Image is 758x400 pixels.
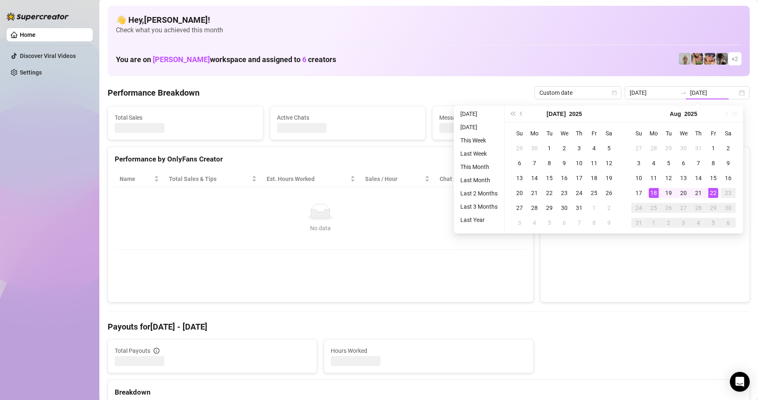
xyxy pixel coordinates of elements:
[154,348,159,354] span: info-circle
[630,88,677,97] input: Start date
[732,54,738,63] span: + 2
[20,69,42,76] a: Settings
[169,174,250,183] span: Total Sales & Tips
[116,26,741,35] span: Check what you achieved this month
[153,55,210,64] span: [PERSON_NAME]
[679,53,691,65] img: Barbi
[680,89,687,96] span: swap-right
[115,171,164,187] th: Name
[108,321,750,333] h4: Payouts for [DATE] - [DATE]
[120,174,152,183] span: Name
[115,387,743,398] div: Breakdown
[267,174,349,183] div: Est. Hours Worked
[691,53,703,65] img: dreamsofleana
[115,154,527,165] div: Performance by OnlyFans Creator
[116,55,336,64] h1: You are on workspace and assigned to creators
[20,53,76,59] a: Discover Viral Videos
[123,224,518,233] div: No data
[20,31,36,38] a: Home
[302,55,306,64] span: 6
[277,113,419,122] span: Active Chats
[331,346,526,355] span: Hours Worked
[7,12,69,21] img: logo-BBDzfeDw.svg
[115,346,150,355] span: Total Payouts
[116,14,741,26] h4: 👋 Hey, [PERSON_NAME] !
[680,89,687,96] span: to
[435,171,526,187] th: Chat Conversion
[108,87,200,99] h4: Performance Breakdown
[612,90,617,95] span: calendar
[716,53,728,65] img: daiisyjane
[704,53,715,65] img: bonnierides
[439,113,581,122] span: Messages Sent
[547,154,743,165] div: Sales by OnlyFans Creator
[440,174,515,183] span: Chat Conversion
[730,372,750,392] div: Open Intercom Messenger
[365,174,423,183] span: Sales / Hour
[115,113,256,122] span: Total Sales
[164,171,262,187] th: Total Sales & Tips
[539,87,616,99] span: Custom date
[690,88,737,97] input: End date
[360,171,435,187] th: Sales / Hour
